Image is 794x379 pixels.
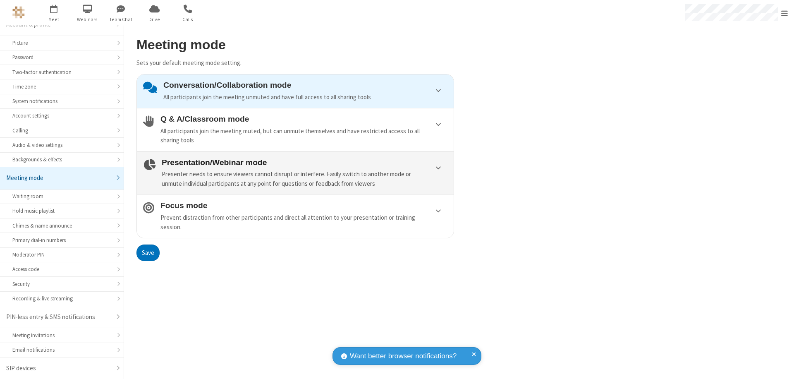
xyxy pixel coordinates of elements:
[105,16,136,23] span: Team Chat
[72,16,103,23] span: Webinars
[12,331,111,339] div: Meeting Invitations
[12,97,111,105] div: System notifications
[12,265,111,273] div: Access code
[162,158,447,167] h4: Presentation/Webinar mode
[172,16,203,23] span: Calls
[12,295,111,302] div: Recording & live streaming
[6,173,111,183] div: Meeting mode
[163,81,447,89] h4: Conversation/Collaboration mode
[350,351,457,362] span: Want better browser notifications?
[12,112,111,120] div: Account settings
[12,207,111,215] div: Hold music playlist
[12,83,111,91] div: Time zone
[12,141,111,149] div: Audio & video settings
[160,127,447,145] div: All participants join the meeting muted, but can unmute themselves and have restricted access to ...
[12,68,111,76] div: Two-factor authentication
[160,115,447,123] h4: Q & A/Classroom mode
[12,251,111,259] div: Moderator PIN
[12,127,111,134] div: Calling
[6,364,111,373] div: SIP devices
[12,53,111,61] div: Password
[12,156,111,163] div: Backgrounds & effects
[12,6,25,19] img: QA Selenium DO NOT DELETE OR CHANGE
[12,222,111,230] div: Chimes & name announce
[12,39,111,47] div: Picture
[136,38,454,52] h2: Meeting mode
[160,201,447,210] h4: Focus mode
[160,213,447,232] div: Prevent distraction from other participants and direct all attention to your presentation or trai...
[139,16,170,23] span: Drive
[136,245,160,261] button: Save
[136,58,454,68] p: Sets your default meeting mode setting.
[12,280,111,288] div: Security
[163,93,447,102] div: All participants join the meeting unmuted and have full access to all sharing tools
[6,312,111,322] div: PIN-less entry & SMS notifications
[773,357,788,373] iframe: Chat
[162,170,447,188] div: Presenter needs to ensure viewers cannot disrupt or interfere. Easily switch to another mode or u...
[12,192,111,200] div: Waiting room
[38,16,69,23] span: Meet
[12,236,111,244] div: Primary dial-in numbers
[12,346,111,354] div: Email notifications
